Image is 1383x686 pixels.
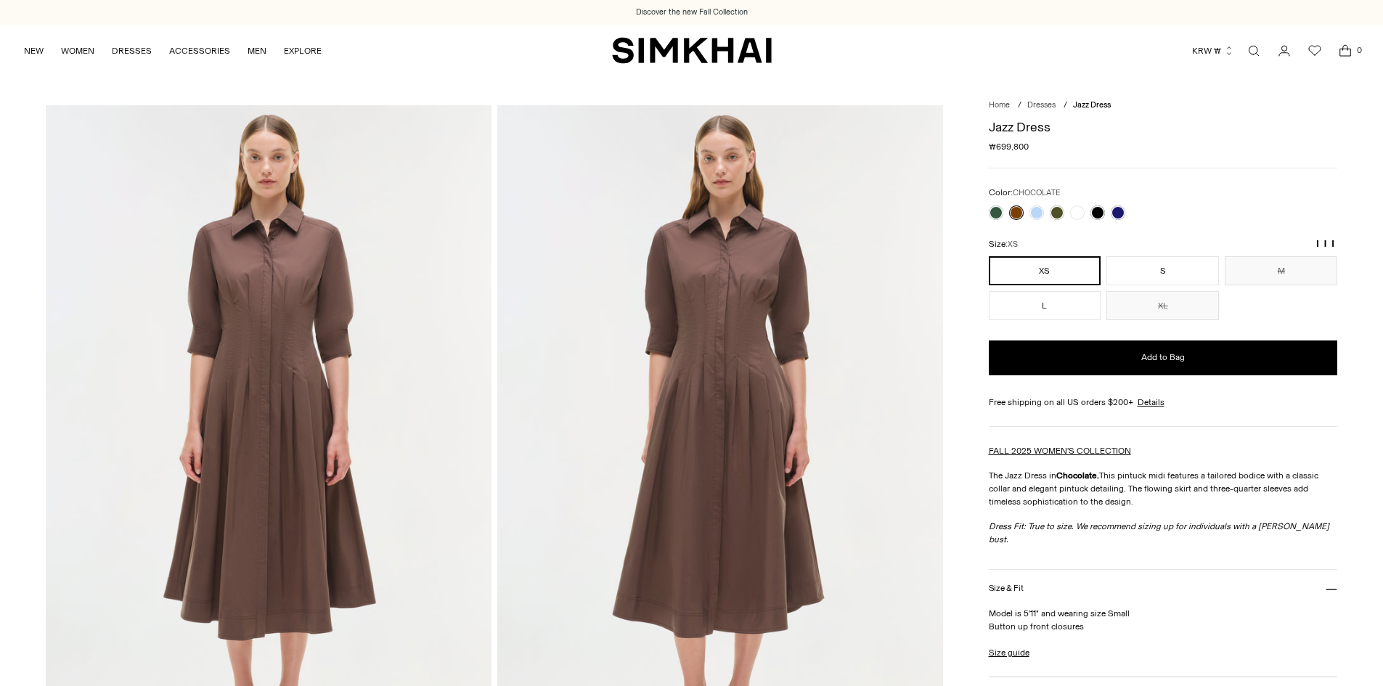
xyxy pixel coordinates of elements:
a: Home [989,100,1010,110]
p: The Jazz Dress in This pintuck midi features a tailored bodice with a classic collar and elegant ... [989,469,1338,508]
div: / [1018,99,1021,112]
p: Model is 5'11" and wearing size Small Button up front closures [989,607,1338,633]
a: Dresses [1027,100,1056,110]
a: Go to the account page [1270,36,1299,65]
button: Size & Fit [989,570,1338,607]
a: Discover the new Fall Collection [636,7,748,18]
a: Open search modal [1239,36,1268,65]
button: L [989,291,1101,320]
a: Open cart modal [1331,36,1360,65]
span: Jazz Dress [1073,100,1111,110]
a: EXPLORE [284,35,322,67]
span: 0 [1353,44,1366,57]
a: Details [1138,396,1164,409]
a: FALL 2025 WOMEN'S COLLECTION [989,446,1131,456]
a: MEN [248,35,266,67]
button: XL [1106,291,1219,320]
button: XS [989,256,1101,285]
a: Wishlist [1300,36,1329,65]
span: XS [1008,240,1018,249]
a: ACCESSORIES [169,35,230,67]
button: Add to Bag [989,340,1338,375]
a: SIMKHAI [612,36,772,65]
em: Dress Fit: True to size. [989,521,1329,544]
strong: Chocolate. [1056,470,1099,481]
button: KRW ₩ [1192,35,1234,67]
span: CHOCOLATE [1013,188,1060,197]
h1: Jazz Dress [989,121,1338,134]
a: Size guide [989,646,1029,659]
span: Add to Bag [1141,351,1185,364]
div: Free shipping on all US orders $200+ [989,396,1338,409]
a: NEW [24,35,44,67]
button: S [1106,256,1219,285]
h3: Size & Fit [989,584,1024,593]
span: ₩699,800 [989,140,1029,153]
label: Color: [989,186,1060,200]
div: / [1064,99,1067,112]
nav: breadcrumbs [989,99,1338,112]
button: M [1225,256,1337,285]
span: We recommend sizing up for individuals with a [PERSON_NAME] bust. [989,521,1329,544]
a: WOMEN [61,35,94,67]
label: Size: [989,237,1018,251]
a: DRESSES [112,35,152,67]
